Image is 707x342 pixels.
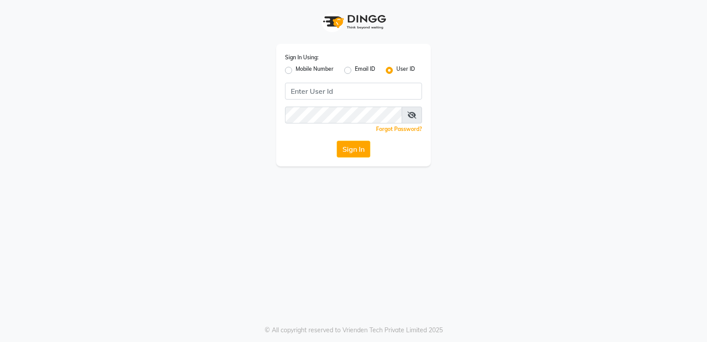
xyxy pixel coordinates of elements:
label: User ID [396,65,415,76]
input: Username [285,83,422,100]
a: Forgot Password? [376,126,422,132]
label: Email ID [355,65,375,76]
label: Sign In Using: [285,54,319,61]
input: Username [285,107,402,123]
img: logo1.svg [318,9,389,35]
label: Mobile Number [296,65,334,76]
button: Sign In [337,141,370,158]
